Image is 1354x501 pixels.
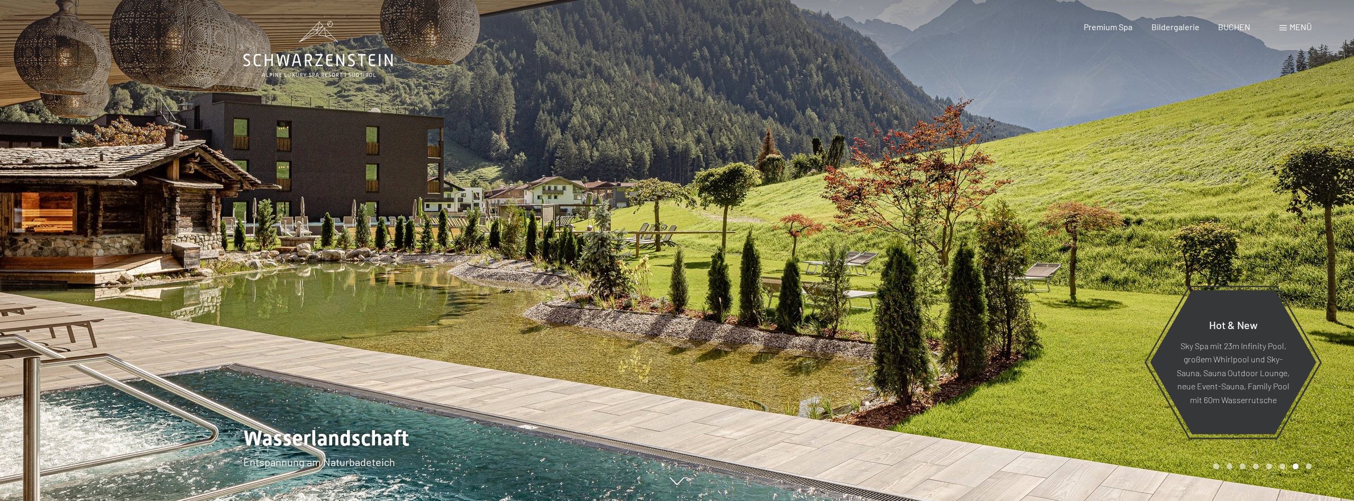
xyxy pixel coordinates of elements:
[1218,22,1250,32] a: BUCHEN
[1293,463,1298,469] div: Carousel Page 7 (Current Slide)
[1266,463,1272,469] div: Carousel Page 5
[1213,463,1219,469] div: Carousel Page 1
[1209,318,1258,331] span: Hot & New
[1306,463,1312,469] div: Carousel Page 8
[1240,463,1246,469] div: Carousel Page 3
[1149,289,1317,435] a: Hot & New Sky Spa mit 23m Infinity Pool, großem Whirlpool und Sky-Sauna, Sauna Outdoor Lounge, ne...
[1289,22,1312,32] span: Menü
[1227,463,1232,469] div: Carousel Page 2
[1253,463,1259,469] div: Carousel Page 4
[1151,22,1200,32] a: Bildergalerie
[1279,463,1285,469] div: Carousel Page 6
[1176,339,1291,406] p: Sky Spa mit 23m Infinity Pool, großem Whirlpool und Sky-Sauna, Sauna Outdoor Lounge, neue Event-S...
[1084,22,1132,32] a: Premium Spa
[1210,463,1312,469] div: Carousel Pagination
